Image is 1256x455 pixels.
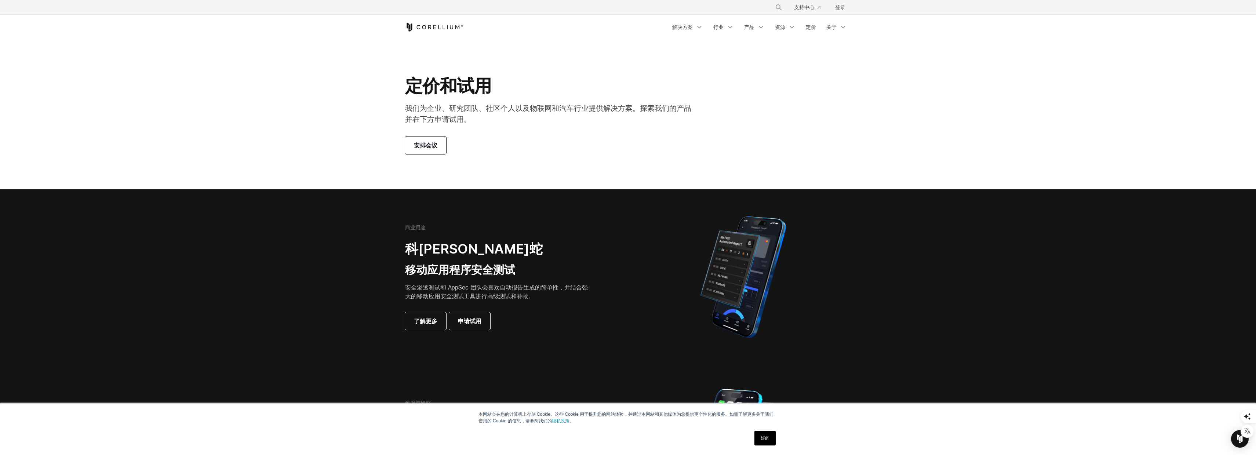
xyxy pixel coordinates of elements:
font: 登录 [835,4,845,10]
font: 关于 [826,24,837,30]
a: 好的 [754,431,776,445]
a: 隐私政策。 [552,418,574,423]
font: 申请试用 [458,317,481,325]
a: 了解更多 [405,312,446,330]
a: 安排会议 [405,136,446,154]
font: 行业 [713,24,724,30]
div: 导航菜单 [668,21,851,34]
font: 移动应用程序安全测试 [405,263,515,276]
a: 科雷利姆之家 [405,23,463,32]
font: 商业用途 [405,224,426,230]
a: 申请试用 [449,312,490,330]
font: 政府与研究 [405,400,431,406]
div: 打开 Intercom Messenger [1231,430,1249,448]
font: 我们为企业、研究团队、社区个人以及物联网和汽车行业提供解决方案。探索我们的产品并在下方申请试用。 [405,104,691,124]
font: 定价和试用 [405,75,491,97]
font: 安排会议 [414,142,437,149]
font: 解决方案 [672,24,693,30]
font: 定价 [806,24,816,30]
div: 导航菜单 [766,1,851,14]
font: 了解更多 [414,317,437,325]
font: 安全渗透测试和 AppSec 团队会喜欢自动报告生成的简单性，并结合强大的移动应用安全测试工具进行高级测试和补救。 [405,284,588,300]
font: 科[PERSON_NAME]蛇 [405,241,543,257]
font: 本网站会在您的计算机上存储 Cookie。这些 Cookie 用于提升您的网站体验，并通过本网站和其他媒体为您提供更个性化的服务。如需了解更多关于我们使用的 Cookie 的信息，请参阅我们的 [478,412,774,423]
font: 支持中心 [794,4,815,10]
font: 产品 [744,24,754,30]
font: 资源 [775,24,785,30]
font: 好的 [761,436,769,441]
button: 搜索 [772,1,785,14]
img: Corellium MATRIX 自动生成 iPhone 报告，显示跨安全类别的应用程序漏洞测试结果。 [688,213,798,341]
